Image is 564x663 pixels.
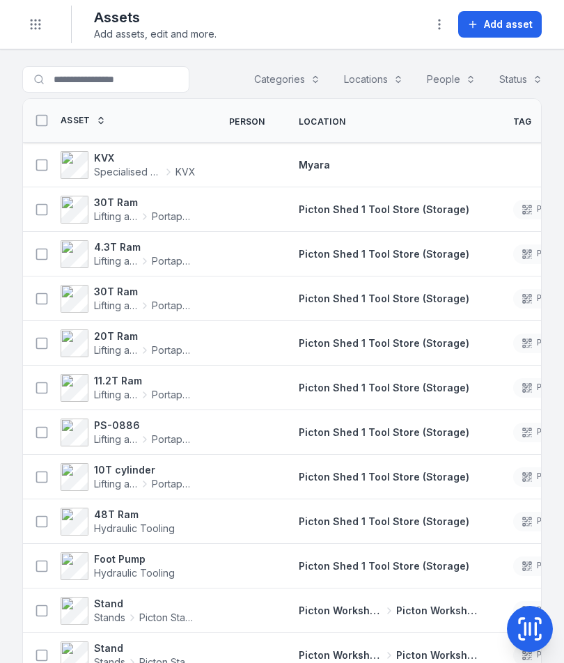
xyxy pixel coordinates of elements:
button: People [418,66,485,93]
span: Picton Workshops & Bays [299,604,382,618]
span: Portapower Ram [152,477,196,491]
a: 20T RamLifting and Pulling ToolsPortapower Ram [61,329,196,357]
span: Person [229,116,265,127]
a: Picton Shed 1 Tool Store (Storage) [299,292,469,306]
span: Picton Shed 1 Tool Store (Storage) [299,203,469,215]
a: Picton Shed 1 Tool Store (Storage) [299,336,469,350]
span: Add asset [484,17,533,31]
span: Picton Workshop 1 [396,648,480,662]
span: Hydraulic Tooling [94,522,175,534]
a: 4.3T RamLifting and Pulling ToolsPortapower Ram [61,240,196,268]
span: Picton Shed 1 Tool Store (Storage) [299,560,469,572]
span: Lifting and Pulling Tools [94,477,138,491]
span: Lifting and Pulling Tools [94,388,138,402]
strong: Foot Pump [94,552,175,566]
strong: 11.2T Ram [94,374,196,388]
span: Lifting and Pulling Tools [94,299,138,313]
h2: Assets [94,8,217,27]
a: Picton Shed 1 Tool Store (Storage) [299,559,469,573]
a: 10T cylinderLifting and Pulling ToolsPortapower Ram [61,463,196,491]
a: Picton Workshops & BaysPicton Workshop 1 [299,648,480,662]
span: Picton Workshops & Bays [299,648,382,662]
span: Add assets, edit and more. [94,27,217,41]
span: Lifting and Pulling Tools [94,254,138,268]
span: Portapower Ram [152,254,196,268]
button: Add asset [458,11,542,38]
span: Hydraulic Tooling [94,567,175,579]
strong: 20T Ram [94,329,196,343]
a: Foot PumpHydraulic Tooling [61,552,175,580]
strong: Stand [94,641,196,655]
span: Portapower Ram [152,299,196,313]
span: Location [299,116,345,127]
span: Lifting and Pulling Tools [94,343,138,357]
span: Stands [94,611,125,625]
a: Picton Shed 1 Tool Store (Storage) [299,381,469,395]
a: Picton Shed 1 Tool Store (Storage) [299,515,469,529]
span: Picton Shed 1 Tool Store (Storage) [299,471,469,483]
span: Lifting and Pulling Tools [94,210,138,224]
a: 30T RamLifting and Pulling ToolsPortapower Ram [61,285,196,313]
button: Toggle navigation [22,11,49,38]
a: Picton Shed 1 Tool Store (Storage) [299,247,469,261]
a: PS-0886Lifting and Pulling ToolsPortapower Ram [61,419,196,446]
a: 11.2T RamLifting and Pulling ToolsPortapower Ram [61,374,196,402]
span: Tag [513,116,532,127]
button: Status [490,66,551,93]
span: Myara [299,159,330,171]
span: Portapower Ram [152,432,196,446]
span: Portapower Ram [152,210,196,224]
strong: 4.3T Ram [94,240,196,254]
span: Lifting and Pulling Tools [94,432,138,446]
strong: Stand [94,597,196,611]
span: Picton Stands [139,611,196,625]
span: Specialised Tooling [94,165,162,179]
a: Picton Shed 1 Tool Store (Storage) [299,470,469,484]
span: Picton Shed 1 Tool Store (Storage) [299,515,469,527]
a: Myara [299,158,330,172]
span: KVX [175,165,196,179]
span: Picton Shed 1 Tool Store (Storage) [299,248,469,260]
strong: 48T Ram [94,508,175,522]
a: 48T RamHydraulic Tooling [61,508,175,536]
strong: PS-0886 [94,419,196,432]
a: StandStandsPicton Stands [61,597,196,625]
span: Picton Shed 1 Tool Store (Storage) [299,382,469,393]
span: Portapower Ram [152,388,196,402]
a: Picton Shed 1 Tool Store (Storage) [299,203,469,217]
span: Picton Shed 1 Tool Store (Storage) [299,426,469,438]
span: Asset [61,115,91,126]
a: KVXSpecialised ToolingKVX [61,151,196,179]
strong: 10T cylinder [94,463,196,477]
a: 30T RamLifting and Pulling ToolsPortapower Ram [61,196,196,224]
strong: 30T Ram [94,285,196,299]
a: Picton Shed 1 Tool Store (Storage) [299,426,469,439]
span: Picton Shed 1 Tool Store (Storage) [299,292,469,304]
strong: KVX [94,151,196,165]
a: Picton Workshops & BaysPicton Workshop 1 [299,604,480,618]
span: Picton Workshop 1 [396,604,480,618]
strong: 30T Ram [94,196,196,210]
span: Portapower Ram [152,343,196,357]
a: Asset [61,115,106,126]
span: Picton Shed 1 Tool Store (Storage) [299,337,469,349]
